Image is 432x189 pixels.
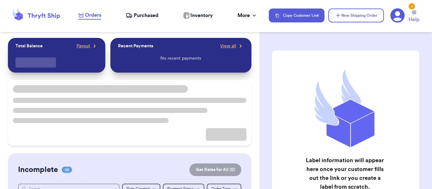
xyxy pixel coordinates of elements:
[62,167,72,173] span: 02
[77,43,98,49] a: Payout
[78,11,101,20] a: Orders
[85,11,101,19] span: Orders
[409,10,419,23] a: Help
[409,3,415,9] div: 2
[118,43,153,49] p: Recent Payments
[238,12,257,19] div: More
[189,163,241,176] button: Get Rates for All (0)
[390,8,405,23] a: 2
[328,9,384,22] button: New Shipping Order
[183,12,213,19] a: Inventory
[126,12,158,19] a: Purchased
[15,43,43,49] p: Total Balance
[77,43,90,49] span: Payout
[409,16,419,23] span: Help
[190,12,213,19] span: Inventory
[134,12,158,19] span: Purchased
[269,9,324,22] button: Copy Customer Link
[160,55,201,62] p: No recent payments
[18,165,58,175] h2: Incomplete
[220,43,236,49] span: View all
[220,43,244,49] a: View all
